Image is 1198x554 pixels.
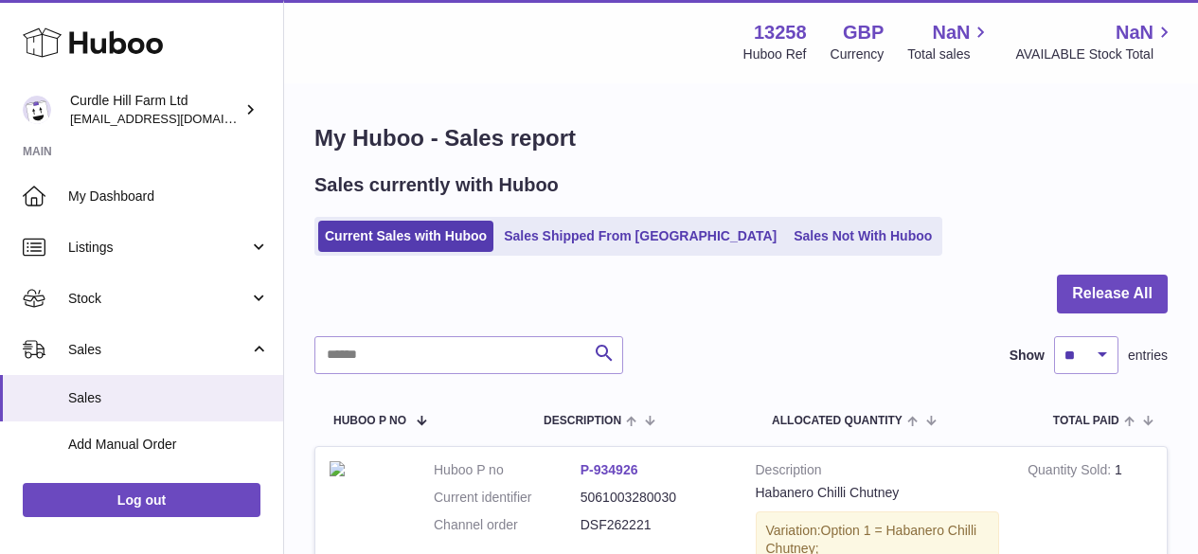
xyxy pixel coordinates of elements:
[330,461,345,476] img: EOB_7199EOB.jpg
[70,111,278,126] span: [EMAIL_ADDRESS][DOMAIN_NAME]
[68,188,269,206] span: My Dashboard
[333,415,406,427] span: Huboo P no
[70,92,241,128] div: Curdle Hill Farm Ltd
[68,341,249,359] span: Sales
[23,483,260,517] a: Log out
[843,20,884,45] strong: GBP
[754,20,807,45] strong: 13258
[434,516,581,534] dt: Channel order
[1010,347,1045,365] label: Show
[68,436,269,454] span: Add Manual Order
[318,221,493,252] a: Current Sales with Huboo
[68,239,249,257] span: Listings
[1015,20,1175,63] a: NaN AVAILABLE Stock Total
[23,96,51,124] img: internalAdmin-13258@internal.huboo.com
[314,172,559,198] h2: Sales currently with Huboo
[907,45,992,63] span: Total sales
[1015,45,1175,63] span: AVAILABLE Stock Total
[756,484,1000,502] div: Habanero Chilli Chutney
[434,489,581,507] dt: Current identifier
[772,415,903,427] span: ALLOCATED Quantity
[1128,347,1168,365] span: entries
[1028,462,1115,482] strong: Quantity Sold
[756,461,1000,484] strong: Description
[1116,20,1153,45] span: NaN
[68,290,249,308] span: Stock
[434,461,581,479] dt: Huboo P no
[1053,415,1119,427] span: Total paid
[581,489,727,507] dd: 5061003280030
[787,221,939,252] a: Sales Not With Huboo
[932,20,970,45] span: NaN
[68,389,269,407] span: Sales
[544,415,621,427] span: Description
[831,45,885,63] div: Currency
[497,221,783,252] a: Sales Shipped From [GEOGRAPHIC_DATA]
[1057,275,1168,313] button: Release All
[907,20,992,63] a: NaN Total sales
[581,516,727,534] dd: DSF262221
[314,123,1168,153] h1: My Huboo - Sales report
[581,462,638,477] a: P-934926
[743,45,807,63] div: Huboo Ref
